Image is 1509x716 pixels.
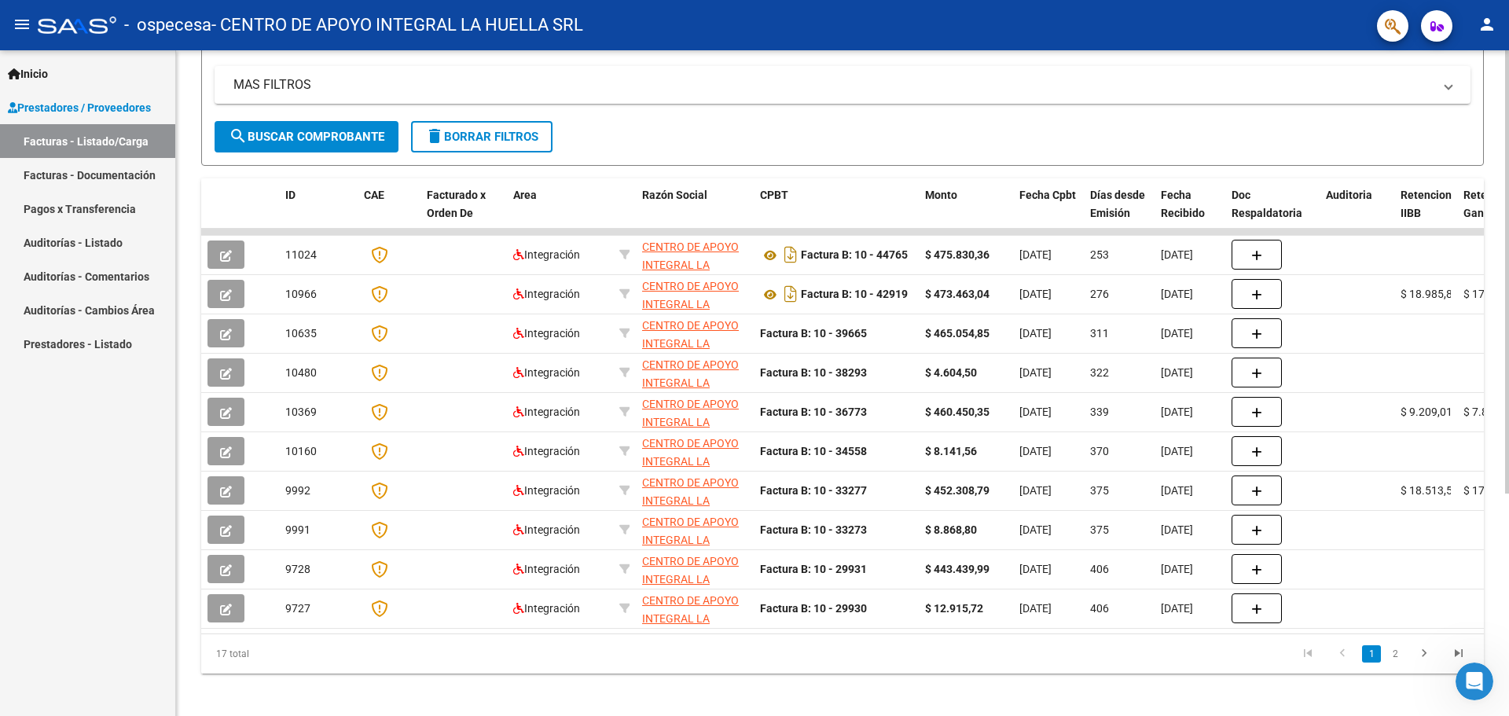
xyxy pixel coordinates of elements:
[642,395,747,428] div: 30716231107
[760,327,867,340] strong: Factura B: 10 - 39665
[1327,645,1357,663] a: go to previous page
[925,248,989,261] strong: $ 475.830,36
[642,592,747,625] div: 30716231107
[642,435,747,468] div: 30716231107
[1161,248,1193,261] span: [DATE]
[642,398,739,446] span: CENTRO DE APOYO INTEGRAL LA HUELLA SRL
[1155,178,1225,248] datatable-header-cell: Fecha Recibido
[1401,406,1452,418] span: $ 9.209,01
[8,99,151,116] span: Prestadores / Proveedores
[62,530,96,541] span: Inicio
[760,366,867,379] strong: Factura B: 10 - 38293
[760,189,788,201] span: CPBT
[1360,641,1383,667] li: page 1
[285,366,317,379] span: 10480
[358,178,420,248] datatable-header-cell: CAE
[420,178,507,248] datatable-header-cell: Facturado x Orden De
[1362,645,1381,663] a: 1
[31,112,283,165] p: Hola! [PERSON_NAME]
[513,366,580,379] span: Integración
[760,602,867,615] strong: Factura B: 10 - 29930
[1161,445,1193,457] span: [DATE]
[925,366,977,379] strong: $ 4.604,50
[1013,178,1084,248] datatable-header-cell: Fecha Cpbt
[1161,288,1193,300] span: [DATE]
[507,178,613,248] datatable-header-cell: Area
[16,211,299,294] div: Mensaje recienteProfile image for Soporte¿Cómo podemos ayudarlo/a?Soporte•Ahora
[1232,189,1302,219] span: Doc Respaldatoria
[780,242,801,267] i: Descargar documento
[513,189,537,201] span: Area
[31,165,283,192] p: Necesitás ayuda?
[642,189,707,201] span: Razón Social
[1161,366,1193,379] span: [DATE]
[285,563,310,575] span: 9728
[1090,523,1109,536] span: 375
[32,315,263,332] div: Envíanos un mensaje
[1090,327,1109,340] span: 311
[285,248,317,261] span: 11024
[513,563,580,575] span: Integración
[1084,178,1155,248] datatable-header-cell: Días desde Emisión
[1090,248,1109,261] span: 253
[215,121,398,152] button: Buscar Comprobante
[1161,327,1193,340] span: [DATE]
[1019,484,1052,497] span: [DATE]
[1409,645,1439,663] a: go to next page
[1090,406,1109,418] span: 339
[70,264,113,281] div: Soporte
[513,523,580,536] span: Integración
[270,25,299,53] div: Cerrar
[285,445,317,457] span: 10160
[1019,602,1052,615] span: [DATE]
[124,8,211,42] span: - ospecesa
[760,406,867,418] strong: Factura B: 10 - 36773
[285,523,310,536] span: 9991
[1161,563,1193,575] span: [DATE]
[1161,523,1193,536] span: [DATE]
[1090,445,1109,457] span: 370
[201,634,455,674] div: 17 total
[1090,563,1109,575] span: 406
[1394,178,1457,248] datatable-header-cell: Retencion IIBB
[642,241,739,289] span: CENTRO DE APOYO INTEGRAL LA HUELLA SRL
[513,248,580,261] span: Integración
[642,280,739,329] span: CENTRO DE APOYO INTEGRAL LA HUELLA SRL
[1320,178,1394,248] datatable-header-cell: Auditoria
[754,178,919,248] datatable-header-cell: CPBT
[642,437,739,486] span: CENTRO DE APOYO INTEGRAL LA HUELLA SRL
[229,127,248,145] mat-icon: search
[1161,189,1205,219] span: Fecha Recibido
[1293,645,1323,663] a: go to first page
[233,76,1433,94] mat-panel-title: MAS FILTROS
[636,178,754,248] datatable-header-cell: Razón Social
[1161,484,1193,497] span: [DATE]
[1019,445,1052,457] span: [DATE]
[285,484,310,497] span: 9992
[642,358,739,407] span: CENTRO DE APOYO INTEGRAL LA HUELLA SRL
[1456,663,1493,700] iframe: Intercom live chat
[642,277,747,310] div: 30716231107
[919,178,1013,248] datatable-header-cell: Monto
[211,8,583,42] span: - CENTRO DE APOYO INTEGRAL LA HUELLA SRL
[425,130,538,144] span: Borrar Filtros
[925,189,957,201] span: Monto
[925,563,989,575] strong: $ 443.439,99
[513,288,580,300] span: Integración
[780,281,801,307] i: Descargar documento
[1090,189,1145,219] span: Días desde Emisión
[1225,178,1320,248] datatable-header-cell: Doc Respaldatoria
[1019,366,1052,379] span: [DATE]
[17,235,298,293] div: Profile image for Soporte¿Cómo podemos ayudarlo/a?Soporte•Ahora
[215,66,1470,104] mat-expansion-panel-header: MAS FILTROS
[285,406,317,418] span: 10369
[425,127,444,145] mat-icon: delete
[760,445,867,457] strong: Factura B: 10 - 34558
[32,225,282,241] div: Mensaje reciente
[1090,602,1109,615] span: 406
[364,189,384,201] span: CAE
[642,356,747,389] div: 30716231107
[285,288,317,300] span: 10966
[1090,288,1109,300] span: 276
[642,317,747,350] div: 30716231107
